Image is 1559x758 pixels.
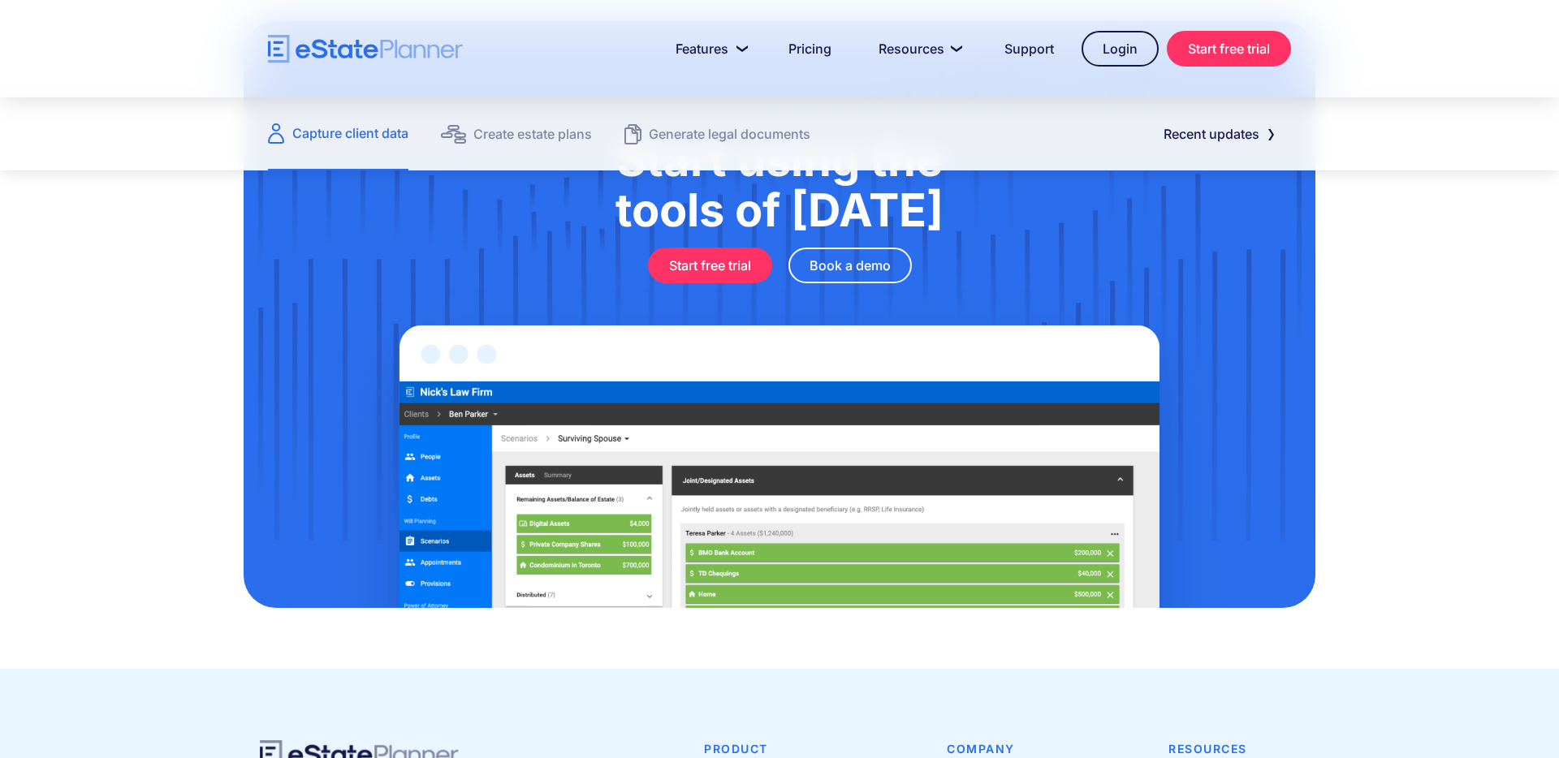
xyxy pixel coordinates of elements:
[624,97,810,170] a: Generate legal documents
[1082,31,1159,67] a: Login
[1164,123,1259,145] div: Recent updates
[1167,31,1291,67] a: Start free trial
[704,740,849,758] h4: Product
[649,123,810,145] div: Generate legal documents
[1168,740,1247,758] h4: Resources
[473,123,592,145] div: Create estate plans
[788,248,912,283] a: Book a demo
[769,32,851,65] a: Pricing
[947,740,1038,758] h4: Company
[325,135,1234,235] h1: Start using the tools of [DATE]
[292,122,408,144] div: Capture client data
[441,97,592,170] a: Create estate plans
[268,97,408,170] a: Capture client data
[268,35,463,63] a: home
[859,32,977,65] a: Resources
[648,248,772,283] a: Start free trial
[656,32,761,65] a: Features
[985,32,1073,65] a: Support
[1144,118,1291,150] a: Recent updates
